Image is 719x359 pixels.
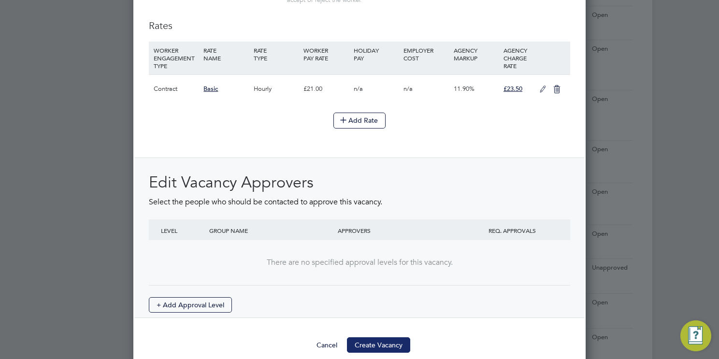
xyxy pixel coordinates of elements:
[149,19,570,32] h3: Rates
[351,42,401,67] div: HOLIDAY PAY
[251,75,301,103] div: Hourly
[503,85,522,93] span: £23.50
[335,219,464,242] div: APPROVERS
[333,113,386,128] button: Add Rate
[403,85,413,93] span: n/a
[354,85,363,93] span: n/a
[158,258,561,268] div: There are no specified approval levels for this vacancy.
[149,197,382,207] span: Select the people who should be contacted to approve this vacancy.
[454,85,475,93] span: 11.90%
[464,219,561,242] div: REQ. APPROVALS
[301,75,351,103] div: £21.00
[207,219,335,242] div: GROUP NAME
[251,42,301,67] div: RATE TYPE
[347,337,410,353] button: Create Vacancy
[301,42,351,67] div: WORKER PAY RATE
[451,42,501,67] div: AGENCY MARKUP
[201,42,251,67] div: RATE NAME
[501,42,534,74] div: AGENCY CHARGE RATE
[203,85,218,93] span: Basic
[680,320,711,351] button: Engage Resource Center
[309,337,345,353] button: Cancel
[149,172,570,193] h2: Edit Vacancy Approvers
[149,297,232,313] button: + Add Approval Level
[151,42,201,74] div: WORKER ENGAGEMENT TYPE
[151,75,201,103] div: Contract
[158,219,207,242] div: LEVEL
[401,42,451,67] div: EMPLOYER COST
